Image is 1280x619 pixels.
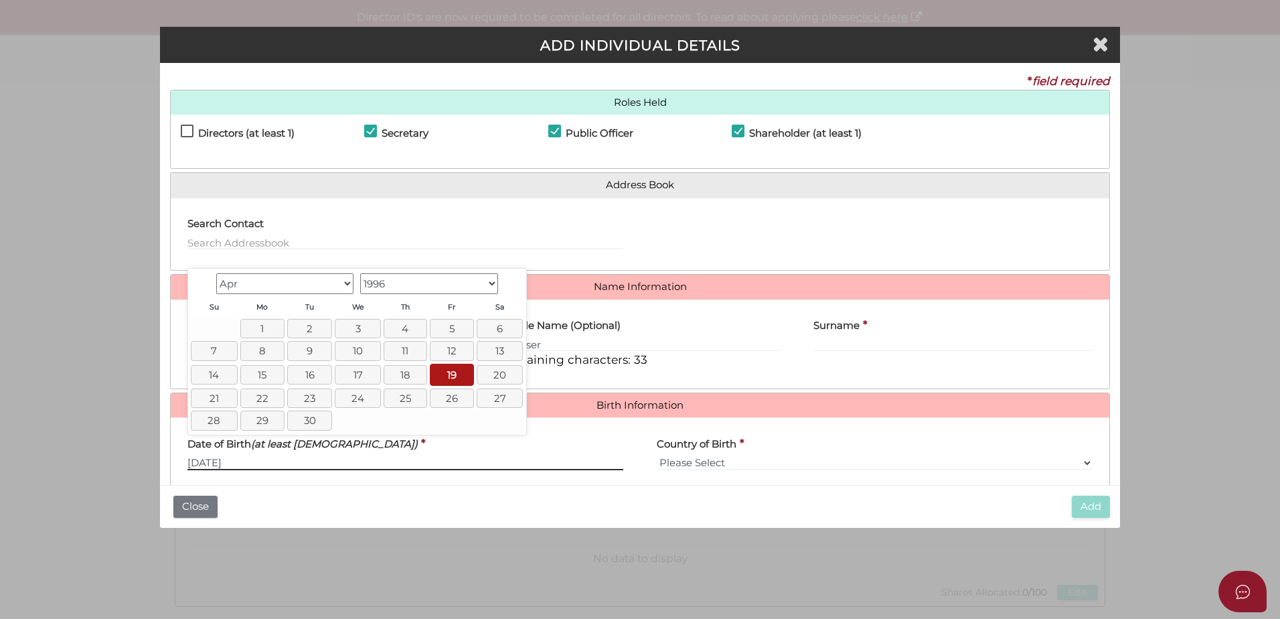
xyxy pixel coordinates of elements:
[187,456,623,470] input: dd/mm/yyyy
[1072,496,1110,518] button: Add
[191,389,237,408] a: 21
[187,218,264,230] h4: Search Contact
[501,271,523,293] a: Next
[305,303,314,312] span: Tuesday
[430,319,475,338] a: 5
[287,365,332,385] a: 16
[240,365,285,385] a: 15
[500,320,621,332] h4: Middle Name (Optional)
[384,341,426,360] a: 11
[384,365,426,385] a: 18
[335,389,381,408] a: 24
[500,352,647,366] span: Remaining characters: 33
[240,319,285,338] a: 1
[401,303,410,312] span: Thursday
[251,437,418,450] i: (at least [DEMOGRAPHIC_DATA])
[287,319,332,338] a: 2
[240,411,285,430] a: 29
[495,303,504,312] span: Saturday
[430,341,475,360] a: 12
[384,319,426,338] a: 4
[187,235,623,250] input: Search Addressbook
[335,341,381,360] a: 10
[173,496,218,518] button: Close
[181,281,1099,293] a: Name Information
[430,364,475,386] a: 19
[256,303,268,312] span: Monday
[657,456,1093,470] select: v
[352,303,364,312] span: Wednesday
[287,341,332,360] a: 9
[240,341,285,360] a: 8
[335,319,381,338] a: 3
[181,400,1099,411] a: Birth Information
[477,365,523,385] a: 20
[384,389,426,408] a: 25
[430,389,475,408] a: 26
[191,341,237,360] a: 7
[191,271,212,293] a: Prev
[813,320,860,332] h4: Surname
[287,411,332,430] a: 30
[191,365,237,385] a: 14
[448,303,455,312] span: Friday
[477,341,523,360] a: 13
[191,411,237,430] a: 28
[477,319,523,338] a: 6
[477,389,523,408] a: 27
[287,389,332,408] a: 23
[187,439,418,450] h4: Date of Birth
[210,303,219,312] span: Sunday
[240,389,285,408] a: 22
[657,439,736,450] h4: Country of Birth
[335,365,381,385] a: 17
[1218,571,1267,612] button: Open asap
